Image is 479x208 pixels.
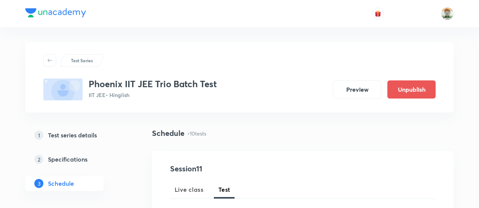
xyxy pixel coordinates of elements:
p: Test Series [71,57,93,64]
button: Preview [333,80,381,99]
span: Live class [175,185,203,194]
p: 1 [34,131,43,140]
img: Ram Mohan Raav [441,7,454,20]
h5: Specifications [48,155,88,164]
h4: Session 11 [170,163,308,174]
h4: Schedule [152,128,184,139]
p: 2 [34,155,43,164]
a: Company Logo [25,8,86,19]
a: 1Test series details [25,128,128,143]
a: 2Specifications [25,152,128,167]
button: Unpublish [387,80,436,99]
img: Company Logo [25,8,86,17]
h5: Schedule [48,179,74,188]
p: IIT JEE • Hinglish [89,91,217,99]
img: fallback-thumbnail.png [43,79,83,100]
span: Test [218,185,230,194]
h3: Phoenix IIT JEE Trio Batch Test [89,79,217,89]
p: • 10 tests [187,129,206,137]
p: 3 [34,179,43,188]
h5: Test series details [48,131,97,140]
button: avatar [372,8,384,20]
img: avatar [375,10,381,17]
